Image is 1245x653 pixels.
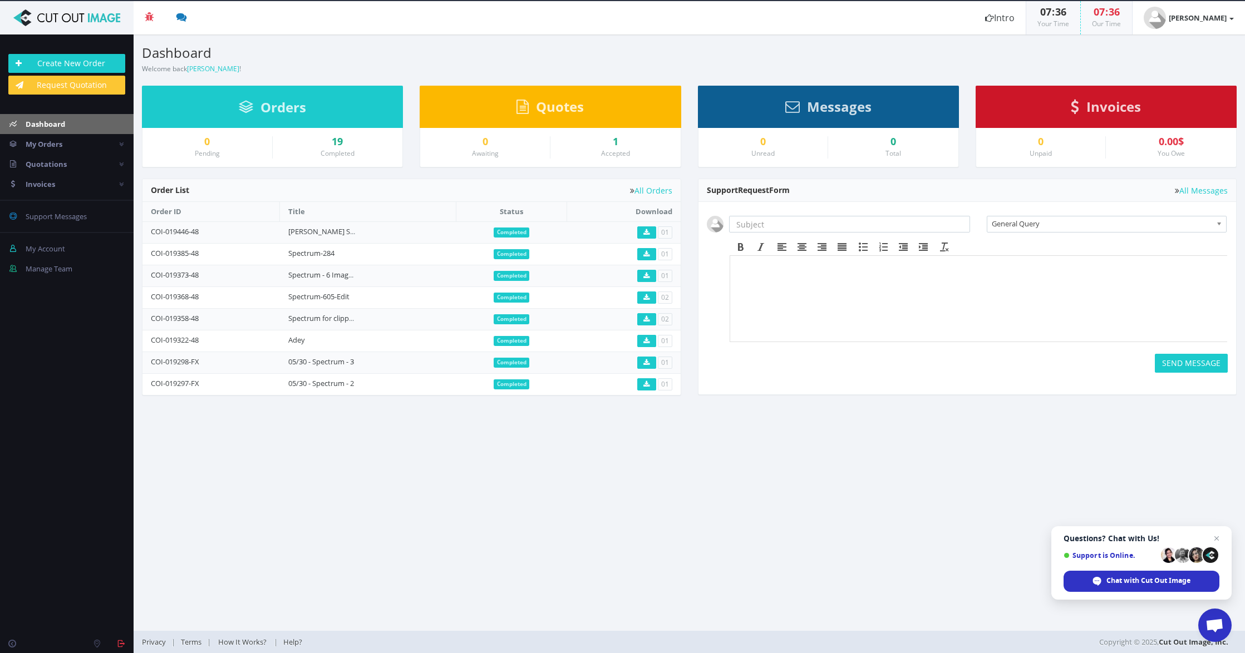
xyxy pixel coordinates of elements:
[893,240,913,254] div: Decrease indent
[1092,19,1121,28] small: Our Time
[1144,7,1166,29] img: user_default.jpg
[1169,13,1227,23] strong: [PERSON_NAME]
[260,98,306,116] span: Orders
[836,136,950,147] div: 0
[1133,1,1245,34] a: [PERSON_NAME]
[142,631,872,653] div: | | |
[934,240,954,254] div: Clear formatting
[494,336,530,346] span: Completed
[1109,5,1120,18] span: 36
[151,378,199,388] a: COI-019297-FX
[1175,186,1228,195] a: All Messages
[1198,609,1232,642] a: Open chat
[1030,149,1052,158] small: Unpaid
[985,136,1098,147] a: 0
[1064,534,1219,543] span: Questions? Chat with Us!
[738,185,769,195] span: Request
[730,256,1227,342] iframe: Rich Text Area. Press ALT-F9 for menu. Press ALT-F10 for toolbar. Press ALT-0 for help
[26,264,72,274] span: Manage Team
[751,149,775,158] small: Unread
[494,227,530,238] span: Completed
[731,240,751,254] div: Bold
[142,202,280,221] th: Order ID
[1086,97,1141,116] span: Invoices
[288,335,305,345] a: Adey
[472,149,499,158] small: Awaiting
[974,1,1026,34] a: Intro
[142,46,681,60] h3: Dashboard
[494,293,530,303] span: Completed
[456,202,567,221] th: Status
[151,335,199,345] a: COI-019322-48
[707,216,724,232] img: user_default.jpg
[288,357,354,367] a: 05/30 - Spectrum - 3
[913,240,933,254] div: Increase indent
[218,637,267,647] span: How It Works?
[1071,104,1141,114] a: Invoices
[288,270,356,280] a: Spectrum - 6 Images
[288,313,365,323] a: Spectrum for clipping 4
[239,105,306,115] a: Orders
[26,179,55,189] span: Invoices
[8,9,125,26] img: Cut Out Image
[536,97,584,116] span: Quotes
[288,248,334,258] a: Spectrum-284
[151,357,199,367] a: COI-019298-FX
[494,271,530,281] span: Completed
[278,637,308,647] a: Help?
[26,244,65,254] span: My Account
[151,136,264,147] div: 0
[26,159,67,169] span: Quotations
[873,240,893,254] div: Numbered list
[792,240,812,254] div: Align center
[151,270,199,280] a: COI-019373-48
[1040,5,1051,18] span: 07
[288,378,354,388] a: 05/30 - Spectrum - 2
[494,249,530,259] span: Completed
[195,149,220,158] small: Pending
[1037,19,1069,28] small: Your Time
[8,54,125,73] a: Create New Order
[151,291,199,301] a: COI-019368-48
[1106,576,1190,586] span: Chat with Cut Out Image
[26,119,65,129] span: Dashboard
[429,136,542,147] a: 0
[807,97,872,116] span: Messages
[1055,5,1066,18] span: 36
[494,358,530,368] span: Completed
[992,216,1212,231] span: General Query
[288,226,370,236] a: [PERSON_NAME] Sconce
[26,211,87,221] span: Support Messages
[142,637,171,647] a: Privacy
[211,637,274,647] a: How It Works?
[729,216,970,232] input: Subject
[812,240,832,254] div: Align right
[494,314,530,324] span: Completed
[885,149,901,158] small: Total
[559,136,672,147] a: 1
[630,186,672,195] a: All Orders
[1051,5,1055,18] span: :
[707,136,820,147] div: 0
[853,240,873,254] div: Bullet list
[151,313,199,323] a: COI-019358-48
[751,240,771,254] div: Italic
[494,379,530,389] span: Completed
[772,240,792,254] div: Align left
[516,104,584,114] a: Quotes
[26,139,62,149] span: My Orders
[1099,636,1228,647] span: Copyright © 2025,
[567,202,681,221] th: Download
[1064,571,1219,592] span: Chat with Cut Out Image
[785,104,872,114] a: Messages
[1158,149,1185,158] small: You Owe
[1094,5,1105,18] span: 07
[1114,136,1228,147] div: 0.00$
[288,291,350,301] a: Spectrum-605-Edit
[1155,354,1228,373] button: SEND MESSAGE
[281,136,395,147] a: 19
